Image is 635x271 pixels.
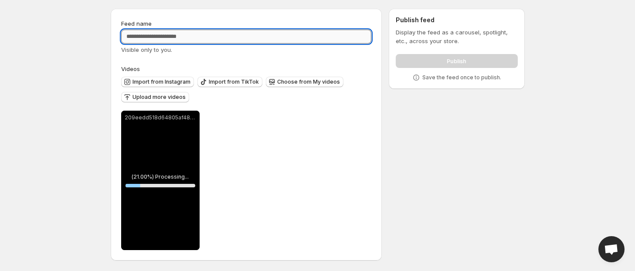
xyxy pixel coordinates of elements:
[277,78,340,85] span: Choose from My videos
[197,77,262,87] button: Import from TikTok
[121,111,200,250] div: 209eedd518d64805af48d409dc2bdc19(21.00%) Processing...21%
[396,28,517,45] p: Display the feed as a carousel, spotlight, etc., across your store.
[125,114,196,121] p: 209eedd518d64805af48d409dc2bdc19
[121,46,172,53] span: Visible only to you.
[598,236,625,262] a: Open chat
[209,78,259,85] span: Import from TikTok
[396,16,517,24] h2: Publish feed
[422,74,501,81] p: Save the feed once to publish.
[266,77,343,87] button: Choose from My videos
[121,77,194,87] button: Import from Instagram
[132,94,186,101] span: Upload more videos
[121,65,140,72] span: Videos
[121,92,189,102] button: Upload more videos
[121,20,152,27] span: Feed name
[132,78,190,85] span: Import from Instagram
